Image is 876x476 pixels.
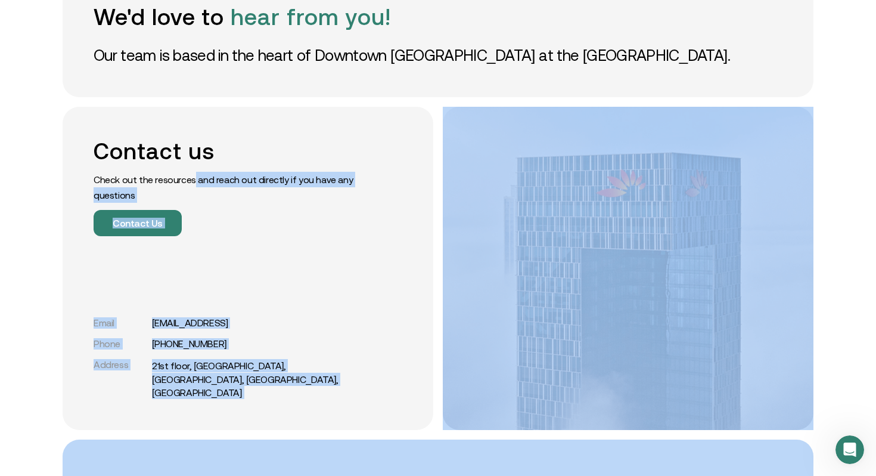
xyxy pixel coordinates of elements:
h1: We'd love to [94,4,782,30]
a: 21st floor, [GEOGRAPHIC_DATA], [GEOGRAPHIC_DATA], [GEOGRAPHIC_DATA], [GEOGRAPHIC_DATA] [152,359,362,399]
a: [EMAIL_ADDRESS] [152,317,228,329]
div: Address [94,359,147,370]
iframe: Intercom live chat [835,435,864,464]
p: Check out the resources and reach out directly if you have any questions [94,172,362,203]
button: Contact Us [94,210,182,236]
span: hear from you! [231,4,390,30]
a: [PHONE_NUMBER] [152,338,226,350]
div: Phone [94,338,147,350]
h2: Contact us [94,138,362,165]
img: office [443,107,813,430]
p: Our team is based in the heart of Downtown [GEOGRAPHIC_DATA] at the [GEOGRAPHIC_DATA]. [94,45,782,66]
div: Email [94,317,147,329]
